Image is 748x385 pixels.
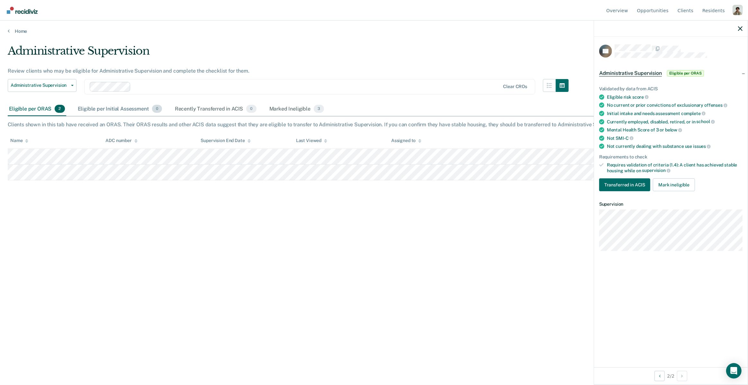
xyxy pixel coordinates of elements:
[174,102,258,116] div: Recently Transferred in ACIS
[10,138,28,143] div: Name
[607,135,743,141] div: Not
[677,371,687,381] button: Next Opportunity
[55,105,65,113] span: 2
[726,363,742,379] div: Open Intercom Messenger
[8,68,569,74] div: Review clients who may be eligible for Administrative Supervision and complete the checklist for ...
[105,138,138,143] div: ADC number
[697,119,715,124] span: school
[642,168,671,173] span: supervision
[607,102,743,108] div: No current or prior convictions of exclusionary
[11,83,68,88] span: Administrative Supervision
[607,94,743,100] div: Eligible risk
[8,121,740,128] div: Clients shown in this tab have received an ORAS. Their ORAS results and other ACIS data suggest t...
[599,154,743,160] div: Requirements to check
[607,143,743,149] div: Not currently dealing with substance use
[152,105,162,113] span: 0
[599,86,743,92] div: Validated by data from ACIS
[503,84,527,89] div: Clear CROs
[8,102,66,116] div: Eligible per ORAS
[616,136,633,141] span: SMI-C
[246,105,256,113] span: 0
[607,127,743,133] div: Mental Health Score of 3 or
[607,162,743,173] div: Requires validation of criteria (1.4): A client has achieved stable housing while on
[594,367,748,384] div: 2 / 2
[693,144,711,149] span: issues
[733,5,743,15] button: Profile dropdown button
[607,119,743,125] div: Currently employed, disabled, retired, or in
[704,103,727,108] span: offenses
[632,94,649,100] span: score
[296,138,327,143] div: Last Viewed
[599,201,743,207] dt: Supervision
[607,111,743,116] div: Initial intake and needs assessment
[7,7,38,14] img: Recidiviz
[654,371,665,381] button: Previous Opportunity
[391,138,421,143] div: Assigned to
[653,178,695,191] button: Mark ineligible
[667,70,704,76] span: Eligible per ORAS
[594,63,748,84] div: Administrative SupervisionEligible per ORAS
[8,28,740,34] a: Home
[201,138,251,143] div: Supervision End Date
[314,105,324,113] span: 3
[268,102,326,116] div: Marked Ineligible
[599,70,662,76] span: Administrative Supervision
[77,102,163,116] div: Eligible per Initial Assessment
[665,127,682,132] span: below
[681,111,706,116] span: complete
[599,178,650,191] button: Transferred in ACIS
[8,44,569,63] div: Administrative Supervision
